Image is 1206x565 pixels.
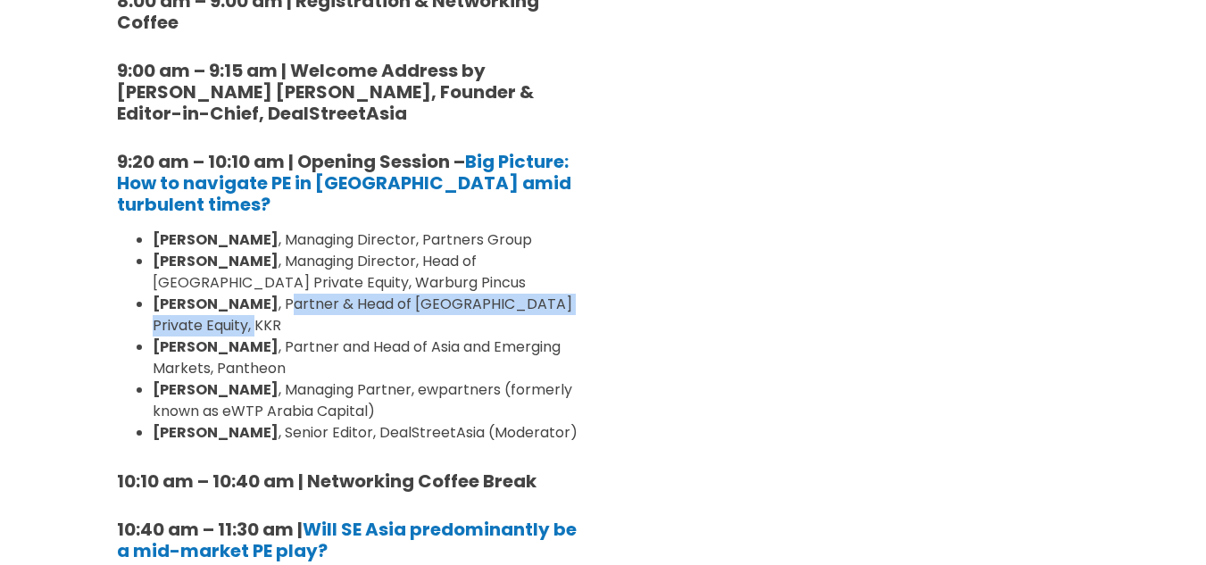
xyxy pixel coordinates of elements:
[153,229,581,251] li: , Managing Director, Partners Group
[153,294,279,314] strong: [PERSON_NAME]
[153,229,279,250] strong: [PERSON_NAME]
[153,379,279,400] strong: [PERSON_NAME]
[117,149,571,217] b: 9:20 am – 10:10 am | Opening Session –
[153,422,581,444] li: , Senior Editor, DealStreetAsia (Moderator)
[153,294,581,337] li: , Partner & Head of [GEOGRAPHIC_DATA] Private Equity, KKR
[153,422,279,443] strong: [PERSON_NAME]
[117,517,577,563] b: 10:40 am – 11:30 am |
[153,337,581,379] li: , Partner and Head of Asia and Emerging Markets, Pantheon
[117,58,534,126] strong: 9:00 am – 9:15 am | Welcome Address by [PERSON_NAME] [PERSON_NAME], Founder & Editor-in-Chief, De...
[153,251,581,294] li: , Managing Director, Head of [GEOGRAPHIC_DATA] Private Equity, Warburg Pincus
[117,149,571,217] a: Big Picture: How to navigate PE in [GEOGRAPHIC_DATA] amid turbulent times?
[117,517,577,563] a: Will SE Asia predominantly be a mid-market PE play?
[153,337,279,357] strong: [PERSON_NAME]
[153,379,581,422] li: , Managing Partner, ewpartners (formerly known as eWTP Arabia Capital)
[153,251,279,271] strong: [PERSON_NAME]
[117,469,536,494] b: 10:10 am – 10:40 am | Networking Coffee Break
